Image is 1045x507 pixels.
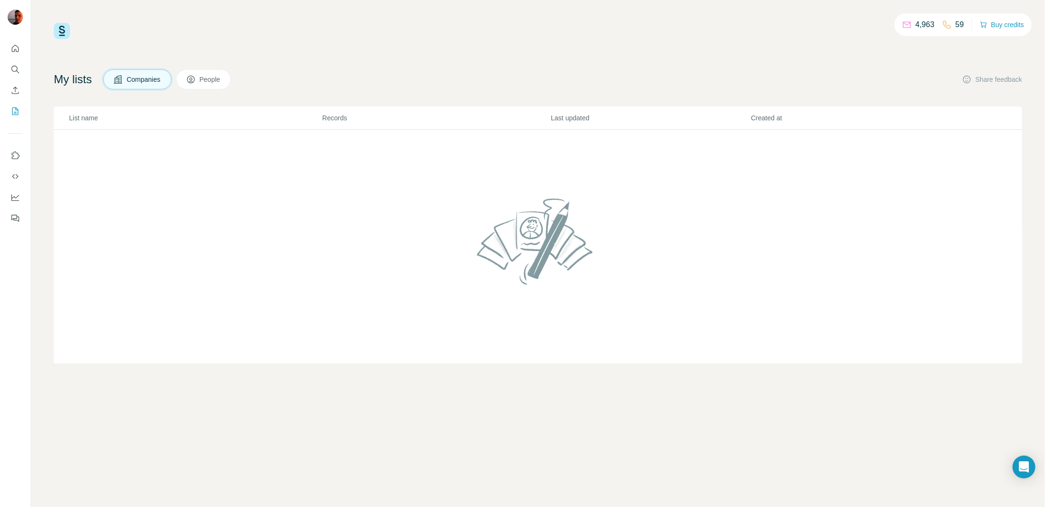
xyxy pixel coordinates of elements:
button: Dashboard [8,189,23,206]
span: People [199,75,221,84]
img: Surfe Logo [54,23,70,39]
p: Created at [751,113,950,123]
span: Companies [127,75,161,84]
button: My lists [8,103,23,120]
p: Records [322,113,550,123]
button: Use Surfe on LinkedIn [8,147,23,164]
button: Buy credits [980,18,1024,31]
button: Enrich CSV [8,82,23,99]
p: 59 [955,19,964,30]
img: Avatar [8,10,23,25]
button: Quick start [8,40,23,57]
div: Open Intercom Messenger [1013,456,1035,478]
h4: My lists [54,72,92,87]
p: 4,963 [916,19,935,30]
p: List name [69,113,321,123]
button: Share feedback [962,75,1022,84]
img: No lists found [473,190,603,292]
button: Use Surfe API [8,168,23,185]
p: Last updated [551,113,750,123]
button: Feedback [8,210,23,227]
button: Search [8,61,23,78]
